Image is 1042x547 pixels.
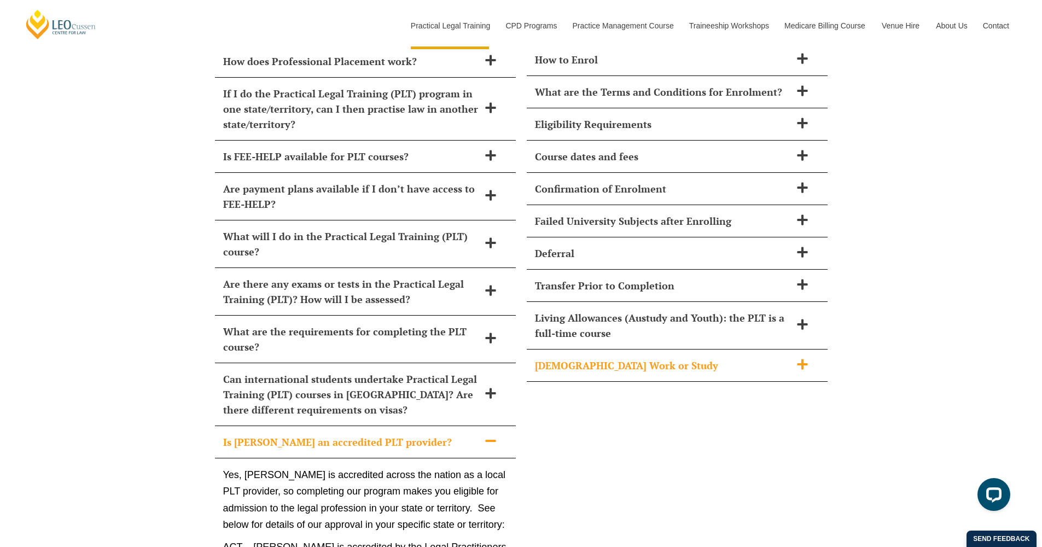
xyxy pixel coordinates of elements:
[223,324,479,354] span: What are the requirements for completing the PLT course?
[535,213,791,229] span: Failed University Subjects after Enrolling
[223,229,479,259] span: What will I do in the Practical Legal Training (PLT) course?
[535,117,791,132] span: Eligibility Requirements
[223,276,479,307] span: Are there any exams or tests in the Practical Legal Training (PLT)? How will I be assessed?
[223,371,479,417] span: Can international students undertake Practical Legal Training (PLT) courses in [GEOGRAPHIC_DATA]?...
[223,467,508,533] p: Yes, [PERSON_NAME] is accredited across the nation as a local PLT provider, so completing our pro...
[223,181,479,212] span: Are payment plans available if I don’t have access to FEE-HELP?
[969,474,1015,520] iframe: LiveChat chat widget
[681,2,776,49] a: Traineeship Workshops
[535,310,791,341] span: Living Allowances (Austudy and Youth): the PLT is a full-time course
[535,278,791,293] span: Transfer Prior to Completion
[564,2,681,49] a: Practice Management Course
[497,2,564,49] a: CPD Programs
[25,9,97,40] a: [PERSON_NAME] Centre for Law
[223,149,479,164] span: Is FEE-HELP available for PLT courses?
[776,2,874,49] a: Medicare Billing Course
[874,2,928,49] a: Venue Hire
[535,149,791,164] span: Course dates and fees
[928,2,975,49] a: About Us
[223,434,479,450] span: Is [PERSON_NAME] an accredited PLT provider?
[223,54,479,69] span: How does Professional Placement work?
[535,246,791,261] span: Deferral
[535,181,791,196] span: Confirmation of Enrolment
[535,52,791,67] span: How to Enrol
[975,2,1017,49] a: Contact
[535,358,791,373] span: [DEMOGRAPHIC_DATA] Work or Study
[403,2,498,49] a: Practical Legal Training
[223,86,479,132] span: If I do the Practical Legal Training (PLT) program in one state/territory, can I then practise la...
[535,84,791,100] span: What are the Terms and Conditions for Enrolment?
